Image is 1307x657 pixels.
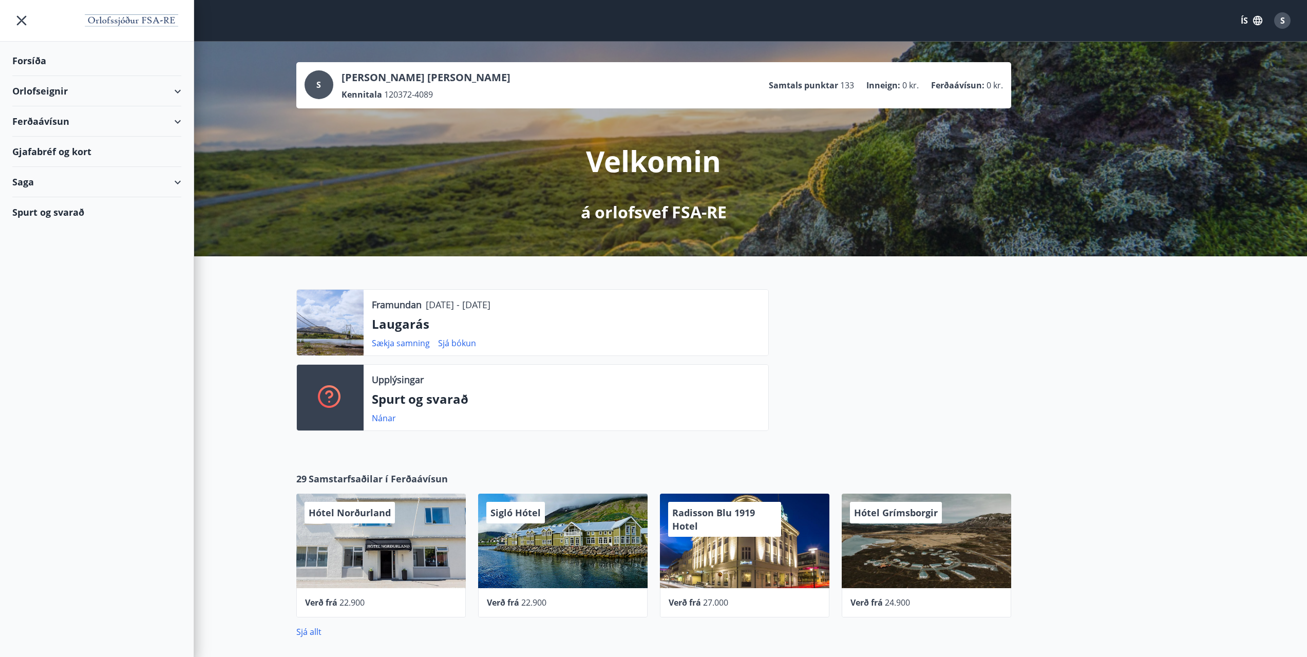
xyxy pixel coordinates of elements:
p: Samtals punktar [769,80,838,91]
a: Sækja samning [372,337,430,349]
span: S [316,79,321,90]
span: 27.000 [703,597,728,608]
span: S [1280,15,1285,26]
span: Verð frá [487,597,519,608]
a: Sjá bókun [438,337,476,349]
span: 22.900 [339,597,365,608]
button: ÍS [1235,11,1268,30]
div: Spurt og svarað [12,197,181,227]
span: Verð frá [305,597,337,608]
p: Upplýsingar [372,373,424,386]
img: union_logo [82,11,181,32]
span: 29 [296,472,307,485]
span: Radisson Blu 1919 Hotel [672,506,755,532]
button: menu [12,11,31,30]
p: Ferðaávísun : [931,80,984,91]
span: 120372-4089 [384,89,433,100]
a: Sjá allt [296,626,321,637]
p: á orlofsvef FSA-RE [581,201,727,223]
span: 0 kr. [902,80,919,91]
span: Samstarfsaðilar í Ferðaávísun [309,472,448,485]
p: Velkomin [586,141,721,180]
p: Spurt og svarað [372,390,760,408]
p: [DATE] - [DATE] [426,298,490,311]
p: Kennitala [342,89,382,100]
p: [PERSON_NAME] [PERSON_NAME] [342,70,510,85]
button: S [1270,8,1295,33]
span: 22.900 [521,597,546,608]
span: 0 kr. [987,80,1003,91]
div: Gjafabréf og kort [12,137,181,167]
div: Forsíða [12,46,181,76]
div: Orlofseignir [12,76,181,106]
div: Ferðaávísun [12,106,181,137]
p: Framundan [372,298,422,311]
span: Hótel Grímsborgir [854,506,938,519]
p: Laugarás [372,315,760,333]
span: Verð frá [669,597,701,608]
span: Hótel Norðurland [309,506,391,519]
span: 133 [840,80,854,91]
span: Sigló Hótel [490,506,541,519]
span: Verð frá [850,597,883,608]
span: 24.900 [885,597,910,608]
a: Nánar [372,412,396,424]
p: Inneign : [866,80,900,91]
div: Saga [12,167,181,197]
